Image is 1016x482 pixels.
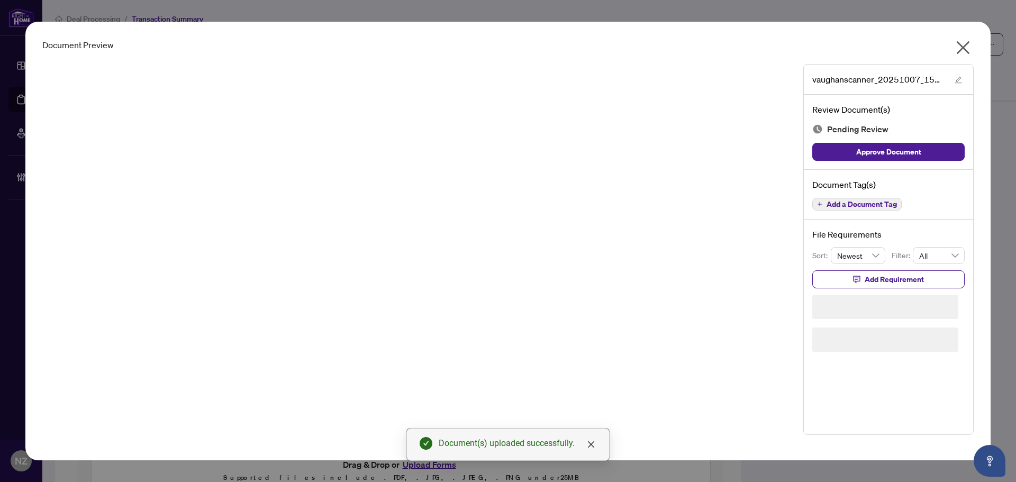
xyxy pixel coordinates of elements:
[42,39,974,51] div: Document Preview
[812,270,965,288] button: Add Requirement
[892,250,913,261] p: Filter:
[812,250,831,261] p: Sort:
[817,202,822,207] span: plus
[837,248,879,263] span: Newest
[827,122,888,137] span: Pending Review
[812,103,965,116] h4: Review Document(s)
[587,440,595,449] span: close
[439,437,596,450] div: Document(s) uploaded successfully.
[827,201,897,208] span: Add a Document Tag
[919,248,958,263] span: All
[856,143,921,160] span: Approve Document
[955,76,962,84] span: edit
[865,271,924,288] span: Add Requirement
[585,439,597,450] a: Close
[955,39,972,56] span: close
[974,445,1005,477] button: Open asap
[812,228,965,241] h4: File Requirements
[420,437,432,450] span: check-circle
[812,143,965,161] button: Approve Document
[812,198,902,211] button: Add a Document Tag
[812,178,965,191] h4: Document Tag(s)
[812,124,823,134] img: Document Status
[812,73,945,86] span: vaughanscanner_20251007_151526.pdf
